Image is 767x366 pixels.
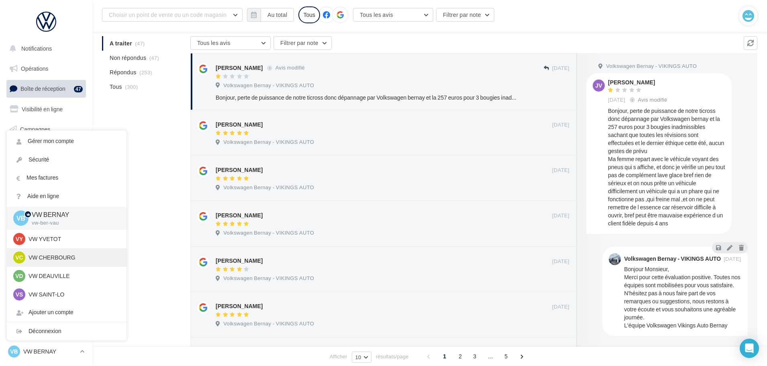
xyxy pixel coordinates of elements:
span: 10 [355,354,361,360]
a: Contacts [5,141,88,157]
div: Bonjour, perte de puissance de notre ticross donc dépannage par Volkswagen bernay et la 257 euros... [608,107,725,227]
div: Volkswagen Bernay - VIKINGS AUTO [624,256,721,262]
button: Filtrer par note [436,8,494,22]
span: 5 [500,350,512,363]
span: Avis modifié [638,96,667,103]
a: Boîte de réception47 [5,80,88,97]
span: [DATE] [552,258,569,265]
span: Tous les avis [360,11,393,18]
p: VW BERNAY [23,348,77,356]
a: Opérations [5,60,88,77]
span: Volkswagen Bernay - VIKINGS AUTO [223,229,314,237]
a: Calendrier [5,181,88,198]
button: Filtrer par note [273,36,332,50]
a: Aide en ligne [7,187,126,205]
span: VY [16,235,23,243]
span: 3 [468,350,481,363]
span: [DATE] [608,96,625,104]
span: Opérations [21,65,48,72]
span: Volkswagen Bernay - VIKINGS AUTO [223,139,314,146]
span: Volkswagen Bernay - VIKINGS AUTO [223,320,314,327]
p: VW YVETOT [29,235,117,243]
span: Non répondus [110,54,146,62]
div: Déconnexion [7,322,126,340]
a: PLV et print personnalisable [5,200,88,224]
span: Répondus [110,68,137,76]
span: Visibilité en ligne [22,106,63,112]
span: VS [16,290,23,299]
span: [DATE] [552,303,569,311]
span: Afficher [330,353,347,360]
div: [PERSON_NAME] [216,211,263,219]
span: résultats/page [376,353,409,360]
p: VW SAINT-LO [29,290,117,299]
span: Volkswagen Bernay - VIKINGS AUTO [606,63,697,70]
button: 10 [352,352,371,363]
a: Sécurité [7,151,126,169]
a: Campagnes DataOnDemand [5,227,88,251]
button: Choisir un point de vente ou un code magasin [102,8,243,22]
p: vw-ber-vau [32,219,114,227]
a: Mes factures [7,169,126,187]
span: 2 [454,350,467,363]
p: VW DEAUVILLE [29,272,117,280]
button: Tous les avis [353,8,433,22]
span: (300) [125,84,138,90]
span: ... [484,350,497,363]
a: Gérer mon compte [7,132,126,150]
a: Campagnes [5,121,88,138]
span: VB [10,348,18,356]
div: Ajouter un compte [7,303,126,321]
button: Au total [261,8,294,22]
span: [DATE] [724,256,741,262]
button: Notifications [5,40,84,57]
a: Médiathèque [5,161,88,178]
div: Tous [298,6,320,23]
div: 47 [74,86,83,92]
span: Notifications [21,45,52,52]
div: [PERSON_NAME] [608,80,669,85]
div: [PERSON_NAME] [216,166,263,174]
span: Tous [110,83,122,91]
a: Visibilité en ligne [5,101,88,118]
span: VB [16,214,25,223]
span: Avis modifié [275,65,305,71]
span: Tous les avis [197,39,231,46]
span: [DATE] [552,121,569,129]
button: Au total [247,8,294,22]
button: Tous les avis [190,36,271,50]
span: 1 [438,350,451,363]
div: [PERSON_NAME] [216,257,263,265]
span: Volkswagen Bernay - VIKINGS AUTO [223,275,314,282]
span: JV [595,82,602,90]
div: [PERSON_NAME] [216,302,263,310]
span: Campagnes [20,125,51,132]
div: [PERSON_NAME] [216,64,263,72]
span: [DATE] [552,167,569,174]
span: Volkswagen Bernay - VIKINGS AUTO [223,184,314,191]
span: (253) [139,69,152,76]
span: Boîte de réception [20,85,65,92]
div: Bonjour, perte de puissance de notre ticross donc dépannage par Volkswagen bernay et la 257 euros... [216,94,517,102]
p: VW BERNAY [32,210,114,219]
a: VB VW BERNAY [6,344,86,359]
span: Volkswagen Bernay - VIKINGS AUTO [223,82,314,89]
span: Choisir un point de vente ou un code magasin [109,11,226,18]
div: Bonjour Monsieur, Merci pour cette évaluation positive. Toutes nos équipes sont mobilisées pour v... [624,265,741,329]
span: (47) [149,55,159,61]
div: [PERSON_NAME] [216,121,263,129]
span: [DATE] [552,212,569,219]
div: Open Intercom Messenger [740,339,759,358]
span: VC [15,254,23,262]
span: VD [15,272,23,280]
span: [DATE] [552,65,569,72]
p: VW CHERBOURG [29,254,117,262]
